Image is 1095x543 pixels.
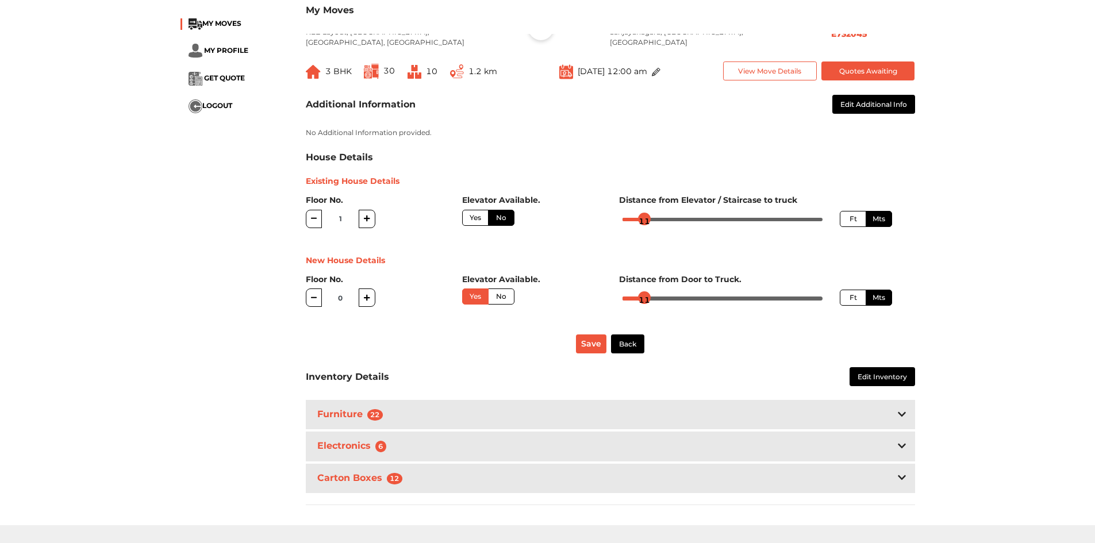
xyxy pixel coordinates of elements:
p: KEB Layout, [GEOGRAPHIC_DATA], [GEOGRAPHIC_DATA], [GEOGRAPHIC_DATA] [306,27,506,48]
p: Sanjayanagara, [GEOGRAPHIC_DATA], [GEOGRAPHIC_DATA] [610,27,810,48]
button: View Move Details [723,61,817,80]
h3: Furniture [315,406,390,423]
img: ... [559,64,573,79]
span: [DATE] 12:00 am [578,66,647,76]
h6: New House Details [306,256,915,265]
span: 1.2 km [468,66,497,76]
label: Mts [866,290,892,306]
img: ... [306,65,321,79]
span: MY PROFILE [204,46,248,55]
button: Back [611,334,644,353]
h6: Floor No. [306,275,445,284]
button: ...LOGOUT [189,99,232,113]
h3: House Details [306,152,373,163]
button: Edit Additional Info [832,95,915,114]
span: 10 [426,66,437,76]
button: Quotes Awaiting [821,61,915,80]
span: 6 [375,441,387,452]
label: Yes [462,210,489,226]
h3: Additional Information [306,99,416,110]
span: LOGOUT [202,101,232,110]
img: ... [364,64,379,79]
div: 11 [634,290,655,310]
h6: Floor No. [306,195,445,205]
h6: Distance from Door to Truck. [619,275,915,284]
img: ... [450,64,464,79]
span: 3 BHK [325,66,352,76]
div: 11 [634,211,655,231]
span: MY MOVES [202,19,241,28]
label: No [488,210,514,226]
h6: Elevator Available. [462,195,602,205]
p: No Additional Information provided. [306,128,915,138]
a: ... GET QUOTE [189,74,245,82]
h6: Elevator Available. [462,275,602,284]
a: ...MY MOVES [189,19,241,28]
img: ... [189,99,202,113]
h3: Electronics [315,438,394,455]
label: Ft [840,290,866,306]
button: E732045 [828,28,871,41]
img: ... [189,18,202,30]
label: Mts [866,211,892,227]
img: ... [652,68,660,76]
img: ... [408,65,421,79]
h3: Inventory Details [306,371,389,382]
b: E732045 [831,29,867,39]
h6: Existing House Details [306,176,915,186]
a: ... MY PROFILE [189,46,248,55]
span: GET QUOTE [204,74,245,82]
label: No [488,288,514,305]
button: Save [576,334,606,353]
button: Edit Inventory [850,367,915,386]
h3: My Moves [306,5,915,16]
h6: Distance from Elevator / Staircase to truck [619,195,915,205]
label: Yes [462,288,489,305]
span: 22 [367,409,383,421]
h3: Carton Boxes [315,470,410,487]
img: ... [189,44,202,58]
label: Ft [840,211,866,227]
span: 30 [383,66,395,76]
span: 12 [387,473,403,484]
img: ... [189,72,202,86]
